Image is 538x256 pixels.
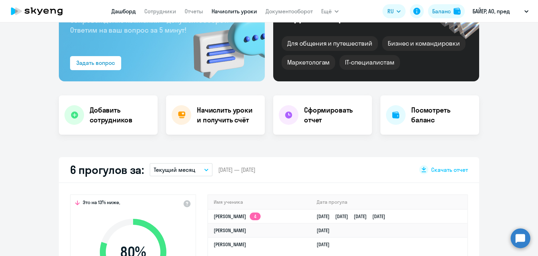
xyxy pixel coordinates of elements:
div: Баланс [432,7,451,15]
a: [DATE] [317,241,335,248]
app-skyeng-badge: 4 [250,213,261,220]
div: Бизнес и командировки [382,36,465,51]
span: RU [387,7,394,15]
h2: 6 прогулов за: [70,163,144,177]
a: [PERSON_NAME] [214,241,246,248]
div: IT-специалистам [339,55,400,70]
a: Сотрудники [144,8,176,15]
p: БАЙЕР, АО, пред [473,7,510,15]
p: Текущий месяц [154,166,195,174]
button: RU [382,4,406,18]
span: Это на 13% ниже, [83,199,120,208]
h4: Посмотреть баланс [411,105,474,125]
a: Дашборд [111,8,136,15]
a: [PERSON_NAME] [214,227,246,234]
h4: Сформировать отчет [304,105,366,125]
div: Задать вопрос [76,59,115,67]
button: Задать вопрос [70,56,121,70]
button: БАЙЕР, АО, пред [469,3,532,20]
span: Ещё [321,7,332,15]
th: Имя ученика [208,195,311,209]
img: bg-img [183,2,265,81]
a: [PERSON_NAME]4 [214,213,261,220]
button: Балансbalance [428,4,465,18]
span: [DATE] — [DATE] [218,166,255,174]
div: Для общения и путешествий [282,36,378,51]
a: Отчеты [185,8,203,15]
a: [DATE][DATE][DATE][DATE] [317,213,391,220]
a: Начислить уроки [212,8,257,15]
img: balance [454,8,461,15]
h4: Добавить сотрудников [90,105,152,125]
th: Дата прогула [311,195,467,209]
h4: Начислить уроки и получить счёт [197,105,258,125]
button: Текущий месяц [150,163,213,176]
a: Документооборот [265,8,313,15]
a: [DATE] [317,227,335,234]
span: Скачать отчет [431,166,468,174]
div: Маркетологам [282,55,335,70]
button: Ещё [321,4,339,18]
